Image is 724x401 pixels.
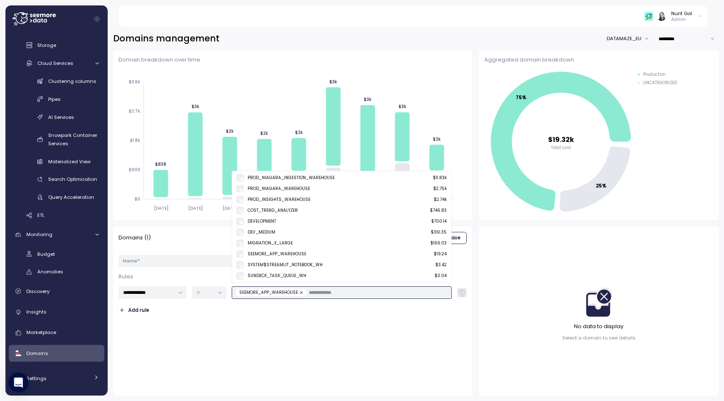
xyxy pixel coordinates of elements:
[226,129,234,134] tspan: $2k
[48,78,96,85] span: Clustering columns
[248,197,310,203] div: PROD_INSIGHTS_WAREHOUSE
[435,262,447,268] p: $ 3.42
[607,33,653,45] button: DATAMAZE_EU
[48,96,61,103] span: Pipes
[9,172,104,186] a: Search Optimization
[398,104,406,110] tspan: $3k
[119,304,150,316] button: Add rule
[248,240,293,246] div: MIGRATION_X_LARGE
[562,334,636,341] p: Select a domain to see details
[643,72,666,77] div: Production
[9,370,104,387] a: Settings
[26,288,49,295] span: Discovery
[9,324,104,341] a: Marketplace
[130,138,140,144] tspan: $1.8k
[92,16,102,22] button: Collapse navigation
[9,265,104,279] a: Anomalies
[295,130,303,135] tspan: $2k
[9,154,104,168] a: Materialized View
[48,176,97,183] span: Search Optimization
[431,218,447,224] p: $ 700.14
[644,12,653,21] img: 65f98ecb31a39d60f1f315eb.PNG
[48,132,97,147] span: Snowpark Container Services
[248,218,276,224] div: DEVELOPMENT
[433,136,441,142] tspan: $2k
[37,268,63,275] span: Anomalies
[9,226,104,243] a: Monitoring
[643,80,677,86] div: UNCATEGORIZED
[671,17,692,23] p: Admin
[9,92,104,106] a: Pipes
[248,273,306,279] div: SUNDECK_TASK_QUEUE_WH
[433,186,447,192] p: $ 2.75k
[260,131,268,136] tspan: $2k
[26,308,47,315] span: Insights
[434,251,447,257] p: $ 19.24
[434,273,447,279] p: $ 0.04
[113,33,220,45] h2: Domains management
[431,229,447,235] p: $ 361.35
[248,186,310,192] div: PROD_NIAGARA_WAREHOUSE
[9,110,104,124] a: AI Services
[26,350,48,357] span: Domains
[48,114,74,121] span: AI Services
[129,80,140,85] tspan: $3.6k
[484,56,713,64] p: Aggregated domain breakdown
[26,231,52,238] span: Monitoring
[248,175,335,181] div: PROD_NIAGARA_INGESTION_WAREHOUSE
[434,197,447,203] p: $ 2.74k
[433,175,447,181] p: $ 11.83k
[222,206,237,211] tspan: [DATE]
[37,251,55,257] span: Budget
[26,329,56,336] span: Marketplace
[671,10,692,17] div: Nurit Gal
[26,375,47,382] span: Settings
[430,208,447,213] p: $ 746.83
[248,208,298,213] div: COST_TREND_ANALYZER
[48,194,94,200] span: Query Acceleration
[119,234,151,242] p: Domains ( 1 )
[9,39,104,52] a: Storage
[37,42,56,49] span: Storage
[155,162,166,167] tspan: $838
[9,190,104,204] a: Query Acceleration
[9,283,104,300] a: Discovery
[37,212,44,218] span: ETL
[119,272,467,281] p: Rules
[119,56,467,64] p: Domain breakdown over time
[248,262,323,268] div: SYSTEM$STREAMLIT_NOTEBOOK_WH
[329,79,337,85] tspan: $3k
[574,322,623,331] p: No data to display
[129,109,140,114] tspan: $2.7k
[248,251,306,257] div: SEEMORE_APP_WAREHOUSE
[153,206,168,211] tspan: [DATE]
[37,60,73,67] span: Cloud Services
[239,289,298,296] span: SEEMORE_APP_WAREHOUSE
[430,240,447,246] p: $ 166.03
[548,134,574,144] tspan: $19.32k
[128,305,149,316] span: Add rule
[657,12,666,21] img: ACg8ocIVugc3DtI--ID6pffOeA5XcvoqExjdOmyrlhjOptQpqjom7zQ=s96-c
[9,56,104,70] a: Cloud Services
[442,232,467,244] button: Save
[129,167,140,173] tspan: $900
[134,197,140,202] tspan: $0
[191,104,199,110] tspan: $3k
[9,247,104,261] a: Budget
[9,128,104,150] a: Snowpark Container Services
[551,145,571,151] tspan: Total cost
[8,373,28,393] div: Open Intercom Messenger
[188,206,203,211] tspan: [DATE]
[9,208,104,222] a: ETL
[9,345,104,362] a: Domains
[9,74,104,88] a: Clustering columns
[248,229,275,235] div: DEV_MEDIUM
[48,158,90,165] span: Materialized View
[448,232,460,244] span: Save
[364,97,372,102] tspan: $3k
[9,303,104,320] a: Insights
